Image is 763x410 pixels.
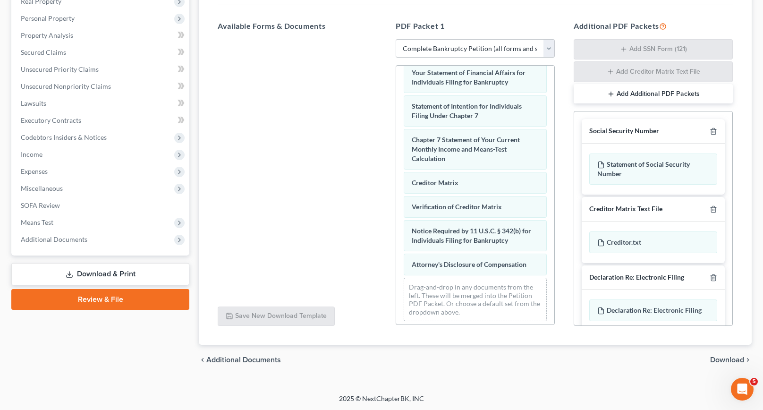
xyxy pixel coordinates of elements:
[13,61,189,78] a: Unsecured Priority Claims
[412,179,458,187] span: Creditor Matrix
[11,263,189,285] a: Download & Print
[199,356,281,364] a: chevron_left Additional Documents
[21,184,63,192] span: Miscellaneous
[13,44,189,61] a: Secured Claims
[13,27,189,44] a: Property Analysis
[21,235,87,243] span: Additional Documents
[21,167,48,175] span: Expenses
[412,136,520,162] span: Chapter 7 Statement of Your Current Monthly Income and Means-Test Calculation
[710,356,744,364] span: Download
[21,65,99,73] span: Unsecured Priority Claims
[21,99,46,107] span: Lawsuits
[412,260,526,268] span: Attorney's Disclosure of Compensation
[13,112,189,129] a: Executory Contracts
[607,306,702,314] span: Declaration Re: Electronic Filing
[21,133,107,141] span: Codebtors Insiders & Notices
[412,203,502,211] span: Verification of Creditor Matrix
[206,356,281,364] span: Additional Documents
[404,278,547,321] div: Drag-and-drop in any documents from the left. These will be merged into the Petition PDF Packet. ...
[21,218,53,226] span: Means Test
[731,378,754,401] iframe: Intercom live chat
[589,231,717,253] div: Creditor.txt
[21,201,60,209] span: SOFA Review
[589,205,662,214] div: Creditor Matrix Text File
[21,82,111,90] span: Unsecured Nonpriority Claims
[589,127,659,136] div: Social Security Number
[574,39,733,60] button: Add SSN Form (121)
[13,197,189,214] a: SOFA Review
[744,356,752,364] i: chevron_right
[21,150,42,158] span: Income
[574,84,733,104] button: Add Additional PDF Packets
[21,116,81,124] span: Executory Contracts
[589,273,684,282] div: Declaration Re: Electronic Filing
[412,227,531,244] span: Notice Required by 11 U.S.C. § 342(b) for Individuals Filing for Bankruptcy
[574,61,733,82] button: Add Creditor Matrix Text File
[21,48,66,56] span: Secured Claims
[199,356,206,364] i: chevron_left
[218,20,377,32] h5: Available Forms & Documents
[412,102,522,120] span: Statement of Intention for Individuals Filing Under Chapter 7
[13,78,189,95] a: Unsecured Nonpriority Claims
[710,356,752,364] button: Download chevron_right
[21,14,75,22] span: Personal Property
[412,68,526,86] span: Your Statement of Financial Affairs for Individuals Filing for Bankruptcy
[396,20,555,32] h5: PDF Packet 1
[218,307,335,326] button: Save New Download Template
[750,378,758,385] span: 5
[21,31,73,39] span: Property Analysis
[589,154,717,185] div: Statement of Social Security Number
[13,95,189,112] a: Lawsuits
[11,289,189,310] a: Review & File
[574,20,733,32] h5: Additional PDF Packets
